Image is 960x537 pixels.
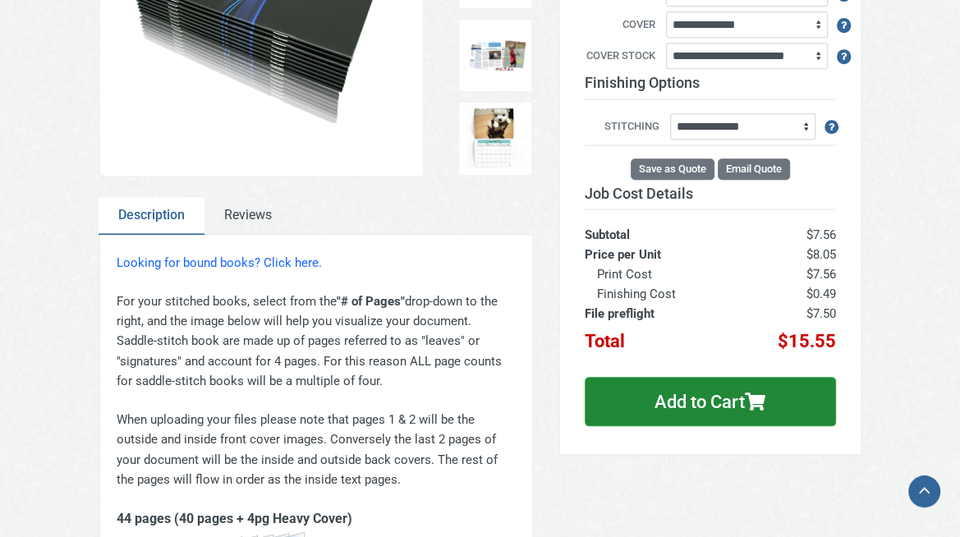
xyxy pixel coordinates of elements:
th: Print Cost [585,264,738,284]
p: For your stitched books, select from the drop-down to the right, and the image below will help yo... [117,291,516,392]
th: Total [585,324,738,351]
strong: 44 pages (40 pages + 4pg Heavy Cover) [117,511,352,526]
th: Finishing Cost [585,284,738,304]
span: $7.50 [806,306,836,321]
a: Samples [457,18,533,94]
label: Cover [572,16,664,34]
button: Save as Quote [631,158,714,180]
span: $0.49 [806,287,836,301]
h3: Finishing Options [585,74,836,100]
th: Subtotal [585,209,738,245]
button: Add to Cart [585,377,836,426]
a: Description [99,197,204,235]
img: Samples [462,23,528,89]
a: Reviews [204,197,292,235]
label: Cover Stock [572,48,664,66]
a: Calendar [457,101,533,177]
span: $7.56 [806,227,836,242]
span: $8.05 [806,247,836,262]
th: Price per Unit [585,245,738,264]
h3: Job Cost Details [585,185,836,203]
span: $7.56 [806,267,836,282]
a: Looking for bound books? Click here. [117,255,322,270]
label: Stitching [585,118,668,136]
strong: "# of Pages" [337,294,405,309]
img: Calendar [462,106,528,172]
p: When uploading your files please note that pages 1 & 2 will be the outside and inside front cover... [117,410,516,490]
button: Email Quote [718,158,790,180]
span: $15.55 [778,331,836,351]
th: File preflight [585,304,738,324]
